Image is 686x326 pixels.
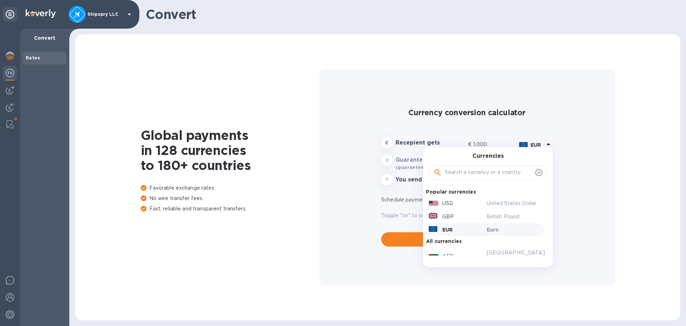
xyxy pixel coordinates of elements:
img: Foreign exchange [6,69,14,77]
b: EUR [531,142,541,148]
p: Shipspry LLC [88,12,123,17]
strong: € [385,140,389,146]
p: Euro [487,226,542,233]
button: Pay FX bill [381,232,553,247]
p: Convert [26,34,64,42]
h3: Currencies [472,153,504,160]
span: Pay FX bill [387,235,547,244]
h1: Global payments in 128 currencies to 180+ countries [141,128,319,173]
img: AED [429,254,439,259]
p: [GEOGRAPHIC_DATA] Dirham [487,249,542,264]
input: Search a currency or a country [445,167,532,178]
p: No wire transfer fees. [141,195,319,202]
p: GBP [442,213,454,220]
div: = [381,174,393,185]
p: United States Dollar [487,200,542,207]
p: Favorable exchange rates. [141,184,319,192]
h1: Convert [146,7,675,22]
p: Popular currencies [426,187,476,197]
p: All currencies [426,236,462,246]
div: € [468,139,473,150]
h3: Recepient gets [396,140,465,146]
img: USD [429,201,438,206]
b: Rates [26,55,40,60]
img: Logo [26,9,56,18]
p: Toggle "on" to schedule a payment for a future date. [381,212,553,219]
input: Amount [473,139,516,150]
p: AED [442,253,454,260]
b: (guaranteed for ) [396,165,452,170]
div: Unpin categories [3,7,17,21]
p: Schedule payment [381,196,524,204]
p: USD [442,200,453,207]
h3: You send [396,176,465,183]
h2: Currency conversion calculator [381,108,553,117]
p: Fast, reliable and transparent transfers. [141,205,319,213]
p: British Pound [487,213,542,220]
div: x [381,154,393,166]
p: EUR [442,226,453,233]
h3: Guaranteed rate [396,157,465,164]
